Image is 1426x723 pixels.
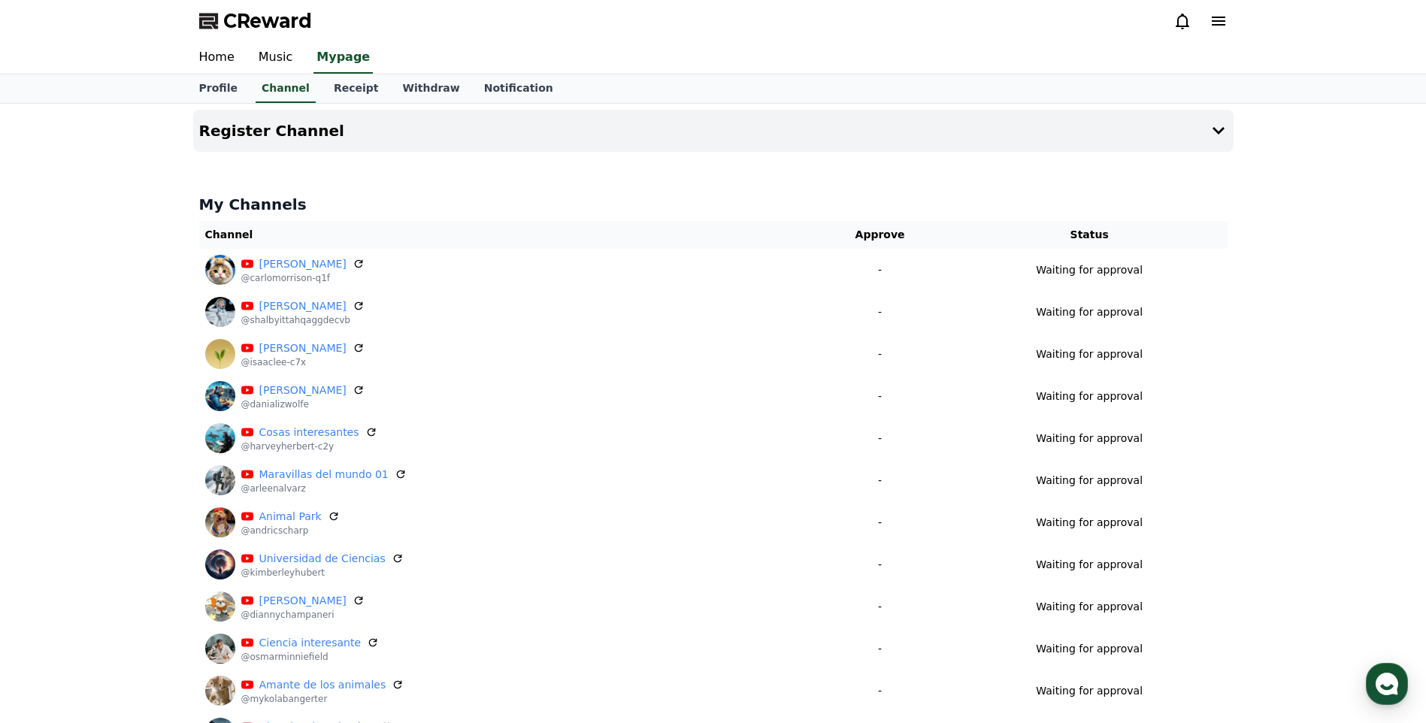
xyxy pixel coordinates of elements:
[241,272,365,284] p: @carlomorrison-q1f
[814,683,946,699] p: -
[241,693,404,705] p: @mykolabangerter
[814,599,946,615] p: -
[259,425,359,440] a: Cosas interesantes
[256,74,316,103] a: Channel
[223,9,312,33] span: CReward
[241,609,365,621] p: @diannychampaneri
[241,398,365,410] p: @danializwolfe
[814,557,946,573] p: -
[187,42,247,74] a: Home
[199,123,344,139] h4: Register Channel
[1036,515,1143,531] p: Waiting for approval
[952,221,1228,249] th: Status
[205,423,235,453] img: Cosas interesantes
[259,509,322,525] a: Animal Park
[241,651,380,663] p: @osmarminniefield
[814,304,946,320] p: -
[1036,641,1143,657] p: Waiting for approval
[259,298,347,314] a: [PERSON_NAME]
[241,440,377,452] p: @harveyherbert-c2y
[814,346,946,362] p: -
[313,42,373,74] a: Mypage
[205,507,235,537] img: Animal Park
[241,525,340,537] p: @andricscharp
[322,74,391,103] a: Receipt
[247,42,305,74] a: Music
[199,194,1228,215] h4: My Channels
[205,339,235,369] img: Isaac Lee
[390,74,471,103] a: Withdraw
[205,676,235,706] img: Amante de los animales
[814,641,946,657] p: -
[814,473,946,489] p: -
[259,340,347,356] a: [PERSON_NAME]
[1036,346,1143,362] p: Waiting for approval
[241,483,407,495] p: @arleenalvarz
[205,634,235,664] img: Ciencia interesante
[1036,557,1143,573] p: Waiting for approval
[1036,473,1143,489] p: Waiting for approval
[1036,683,1143,699] p: Waiting for approval
[259,467,389,483] a: Maravillas del mundo 01
[259,383,347,398] a: [PERSON_NAME]
[1036,262,1143,278] p: Waiting for approval
[205,549,235,579] img: Universidad de Ciencias
[259,551,386,567] a: Universidad de Ciencias
[259,677,386,693] a: Amante de los animales
[814,431,946,446] p: -
[199,9,312,33] a: CReward
[1036,431,1143,446] p: Waiting for approval
[808,221,952,249] th: Approve
[814,262,946,278] p: -
[472,74,565,103] a: Notification
[814,515,946,531] p: -
[241,567,404,579] p: @kimberleyhubert
[1036,389,1143,404] p: Waiting for approval
[259,256,347,272] a: [PERSON_NAME]
[187,74,250,103] a: Profile
[205,381,235,411] img: Danializ Wolfe
[259,593,347,609] a: [PERSON_NAME]
[814,389,946,404] p: -
[241,356,365,368] p: @isaaclee-c7x
[205,465,235,495] img: Maravillas del mundo 01
[199,221,809,249] th: Channel
[241,314,365,326] p: @shalbyittahqaggdecvb
[205,255,235,285] img: Carlo Morrison
[1036,599,1143,615] p: Waiting for approval
[193,110,1234,152] button: Register Channel
[259,635,362,651] a: Ciencia interesante
[205,297,235,327] img: Shalby Ittah
[205,591,235,622] img: Dianny Champaneri
[1036,304,1143,320] p: Waiting for approval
